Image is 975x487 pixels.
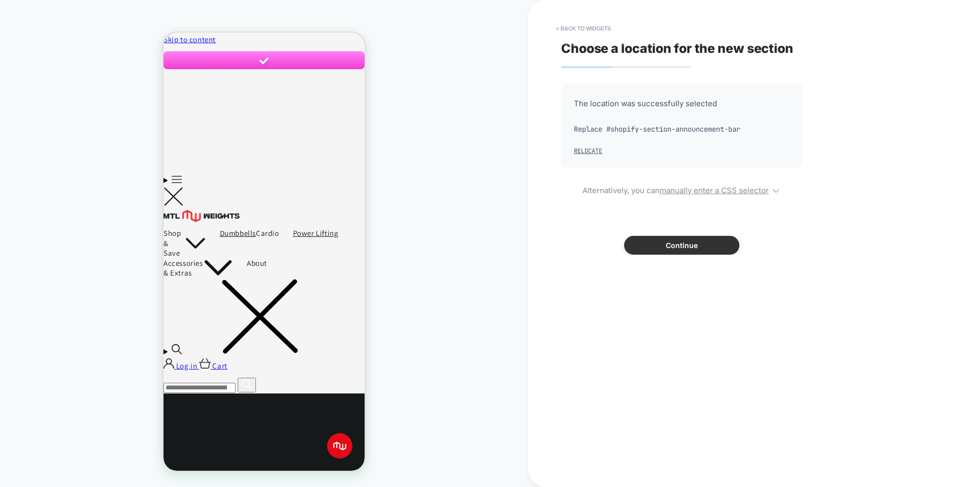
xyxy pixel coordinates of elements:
[83,226,104,236] span: About
[92,196,129,206] summary: Cardio
[561,183,802,195] span: Alternatively, you can
[574,96,790,111] span: The location was successfully selected
[74,345,92,360] button: Search
[49,328,63,338] span: Cart
[92,196,116,206] span: Cardio
[551,20,616,37] button: < Back to widgets
[624,236,739,255] button: Continue
[561,41,793,56] span: Choose a location for the new section
[83,226,117,236] summary: About
[660,186,769,195] u: manually enter a CSS selector
[574,121,790,137] span: Replace #shopify-section-announcement-bar
[129,196,175,206] a: Power Lifting
[13,328,34,338] span: Log in
[36,328,64,338] a: Cart
[56,196,92,206] a: Dumbbells
[574,147,602,155] button: Relocate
